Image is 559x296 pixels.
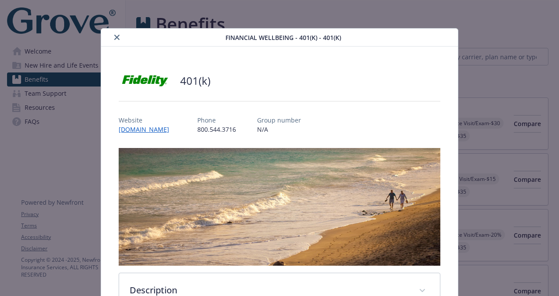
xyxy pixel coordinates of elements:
[257,125,301,134] p: N/A
[197,125,236,134] p: 800.544.3716
[257,116,301,125] p: Group number
[112,32,122,43] button: close
[119,125,176,134] a: [DOMAIN_NAME]
[119,116,176,125] p: Website
[197,116,236,125] p: Phone
[225,33,341,42] span: Financial Wellbeing - 401(k) - 401(k)
[119,148,440,266] img: banner
[180,73,211,88] h2: 401(k)
[119,68,171,94] img: Fidelity Investments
